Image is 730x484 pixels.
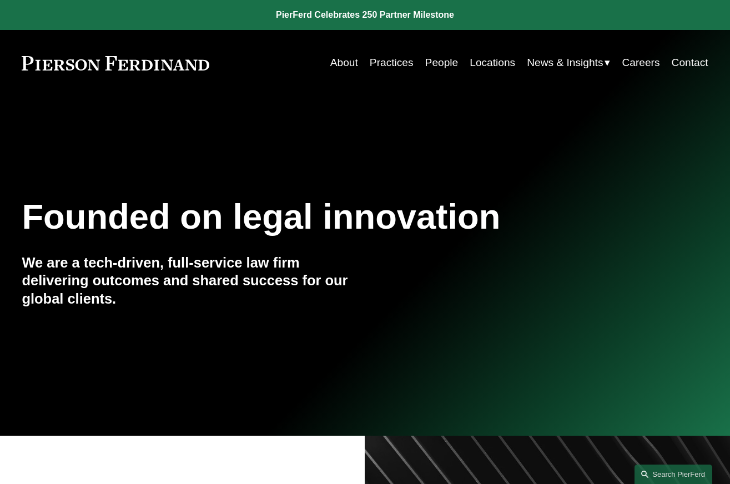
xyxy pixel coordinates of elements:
h4: We are a tech-driven, full-service law firm delivering outcomes and shared success for our global... [22,254,365,307]
span: News & Insights [527,53,603,72]
a: Careers [622,52,659,73]
a: People [425,52,459,73]
a: Locations [470,52,515,73]
a: folder dropdown [527,52,610,73]
a: Search this site [635,465,712,484]
a: Practices [370,52,414,73]
a: Contact [672,52,708,73]
h1: Founded on legal innovation [22,196,593,236]
a: About [330,52,358,73]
